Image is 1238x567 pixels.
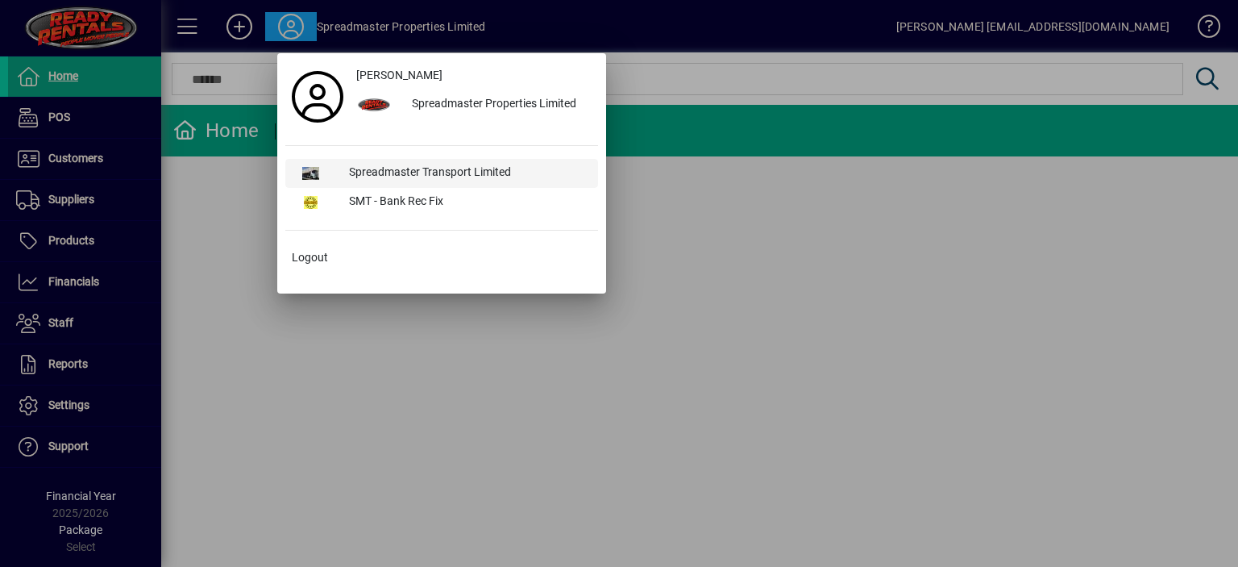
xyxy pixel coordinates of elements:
button: Spreadmaster Properties Limited [350,90,598,119]
div: Spreadmaster Transport Limited [336,159,598,188]
button: SMT - Bank Rec Fix [285,188,598,217]
span: Logout [292,249,328,266]
button: Logout [285,244,598,273]
a: [PERSON_NAME] [350,61,598,90]
div: SMT - Bank Rec Fix [336,188,598,217]
div: Spreadmaster Properties Limited [399,90,598,119]
a: Profile [285,82,350,111]
button: Spreadmaster Transport Limited [285,159,598,188]
span: [PERSON_NAME] [356,67,442,84]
